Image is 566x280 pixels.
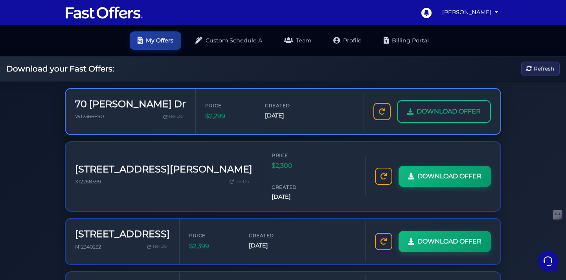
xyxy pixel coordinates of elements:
a: DOWNLOAD OFFER [399,166,491,187]
a: AuraThank you, we will escalate this matter and have the support team look into it asap.5mo ago [9,41,148,64]
a: AuraThis has been escalated. We will be in touch soon.6mo ago [9,71,148,95]
span: Re-Do [169,113,183,120]
span: Start a Conversation [57,102,110,109]
button: Refresh [521,62,560,76]
span: Price [272,152,319,159]
span: Aura [33,44,121,52]
p: Home [24,219,37,226]
img: dark [13,75,28,91]
p: 5mo ago [125,44,145,51]
span: Your Conversations [13,31,64,38]
h2: Hello Shay 👋 [6,6,132,19]
button: Home [6,208,55,226]
span: Price [189,232,236,239]
span: $2,399 [189,241,236,251]
span: X12268399 [75,179,101,185]
span: Re-Do [153,243,167,250]
a: My Offers [130,31,181,50]
a: Profile [325,31,369,50]
button: Messages [55,208,103,226]
span: $2,299 [205,111,252,121]
span: DOWNLOAD OFFER [417,106,481,117]
input: Search for an Article... [18,146,129,154]
span: Aura [33,74,121,82]
span: Created [265,102,312,109]
span: N12340252 [75,244,101,250]
span: Price [205,102,252,109]
span: [DATE] [249,241,296,250]
p: This has been escalated. We will be in touch soon. [33,84,121,92]
button: Help [103,208,151,226]
p: Help [122,219,132,226]
span: [DATE] [272,192,319,201]
p: Messages [68,219,90,226]
button: Start a Conversation [13,98,145,113]
span: W12366690 [75,113,104,119]
span: Created [249,232,296,239]
span: Refresh [534,64,554,73]
a: DOWNLOAD OFFER [399,231,491,252]
h3: [STREET_ADDRESS][PERSON_NAME] [75,164,252,175]
a: DOWNLOAD OFFER [397,100,491,123]
p: 6mo ago [125,74,145,81]
iframe: Customerly Messenger Launcher [536,249,560,273]
a: Re-Do [144,242,170,252]
a: Custom Schedule A [187,31,270,50]
h3: 70 [PERSON_NAME] Dr [75,99,186,110]
h3: [STREET_ADDRESS] [75,229,170,240]
p: Thank you, we will escalate this matter and have the support team look into it asap. [33,53,121,61]
h2: Download your Fast Offers: [6,64,114,73]
img: dark [13,45,28,60]
a: Team [276,31,319,50]
a: [PERSON_NAME] [439,5,501,20]
span: [DATE] [265,111,312,120]
a: Re-Do [226,177,252,187]
a: See all [127,31,145,38]
span: $2,300 [272,161,319,171]
span: DOWNLOAD OFFER [417,236,481,247]
span: Find an Answer [13,129,53,135]
a: Open Help Center [98,129,145,135]
span: DOWNLOAD OFFER [417,171,481,181]
a: Re-Do [160,112,186,122]
a: Billing Portal [376,31,437,50]
span: Re-Do [235,178,249,185]
span: Created [272,183,319,191]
